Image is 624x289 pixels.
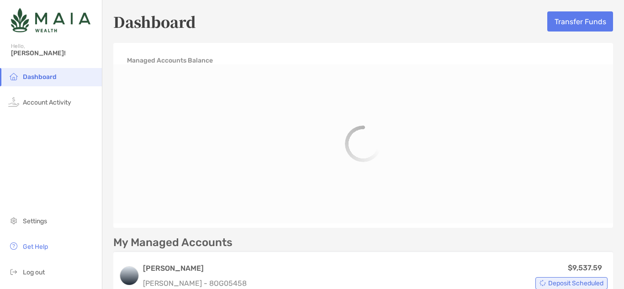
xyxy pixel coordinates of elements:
img: activity icon [8,96,19,107]
p: $9,537.59 [568,262,602,273]
span: Log out [23,268,45,276]
p: My Managed Accounts [113,237,233,248]
h5: Dashboard [113,11,196,32]
img: household icon [8,71,19,82]
span: Deposit Scheduled [548,281,603,286]
img: get-help icon [8,241,19,252]
span: Get Help [23,243,48,251]
img: logo account [120,267,138,285]
img: Account Status icon [539,280,546,286]
img: settings icon [8,215,19,226]
span: Dashboard [23,73,57,81]
span: Account Activity [23,99,71,106]
h3: [PERSON_NAME] [143,263,247,274]
p: [PERSON_NAME] - 8OG05458 [143,278,247,289]
span: Settings [23,217,47,225]
button: Transfer Funds [547,11,613,32]
img: logout icon [8,266,19,277]
h4: Managed Accounts Balance [127,57,213,64]
span: [PERSON_NAME]! [11,49,96,57]
img: Zoe Logo [11,4,90,37]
